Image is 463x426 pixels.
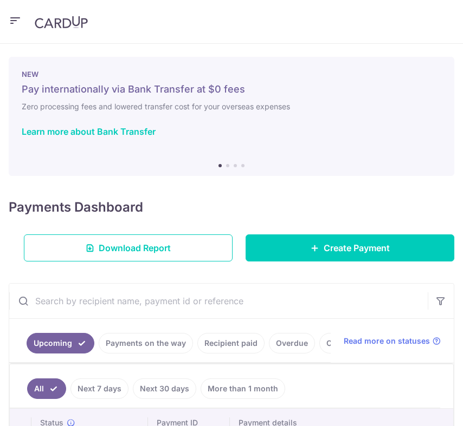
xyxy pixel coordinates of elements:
[24,234,233,261] a: Download Report
[99,333,193,353] a: Payments on the way
[22,83,441,96] h5: Pay internationally via Bank Transfer at $0 fees
[319,333,370,353] a: Cancelled
[344,336,430,346] span: Read more on statuses
[22,126,156,137] a: Learn more about Bank Transfer
[9,284,428,318] input: Search by recipient name, payment id or reference
[197,333,265,353] a: Recipient paid
[99,241,171,254] span: Download Report
[35,16,88,29] img: CardUp
[9,198,143,217] h4: Payments Dashboard
[246,234,454,261] a: Create Payment
[269,333,315,353] a: Overdue
[22,100,441,113] h6: Zero processing fees and lowered transfer cost for your overseas expenses
[344,336,441,346] a: Read more on statuses
[324,241,390,254] span: Create Payment
[201,378,285,399] a: More than 1 month
[133,378,196,399] a: Next 30 days
[22,70,441,78] p: NEW
[70,378,128,399] a: Next 7 days
[27,333,94,353] a: Upcoming
[27,378,66,399] a: All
